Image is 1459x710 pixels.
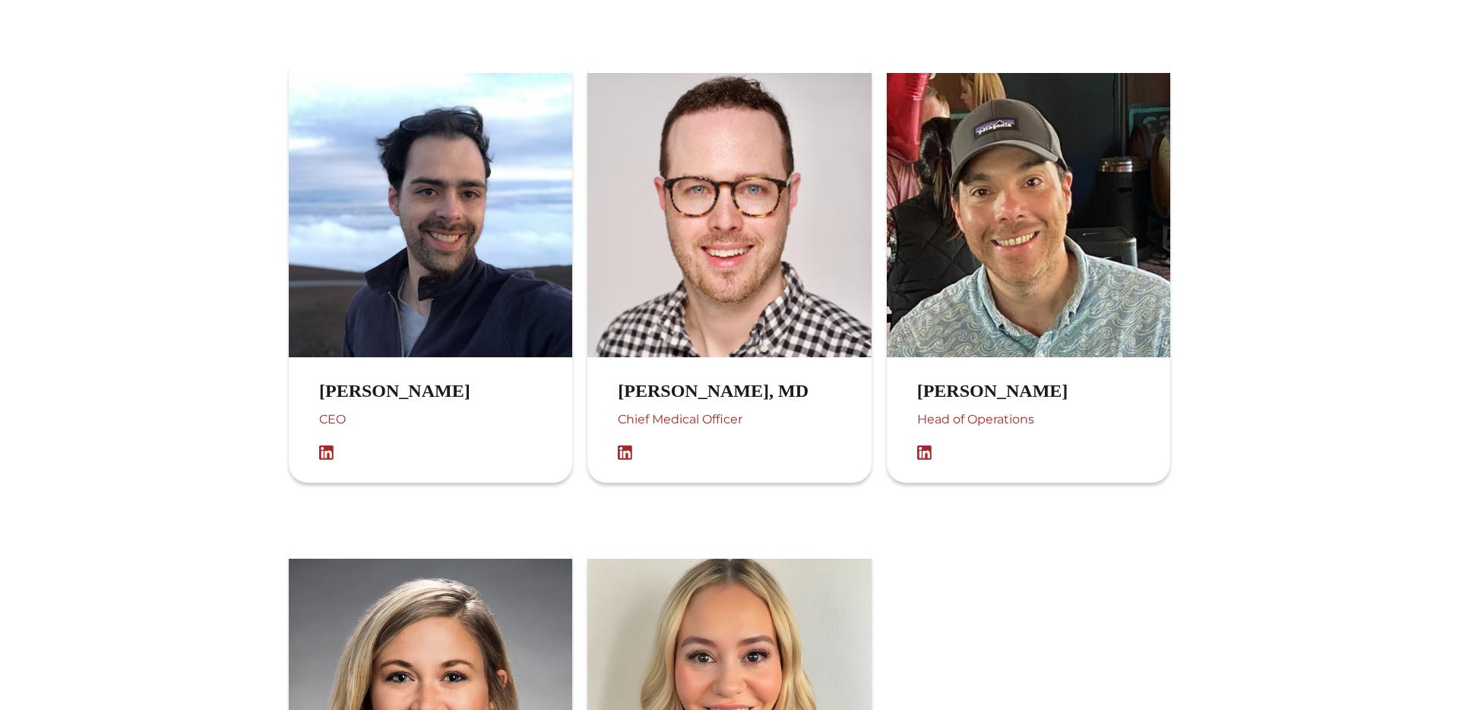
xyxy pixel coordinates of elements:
[917,409,1099,445] div: Head of Operations
[319,380,501,402] h3: [PERSON_NAME]
[618,380,839,402] h3: [PERSON_NAME], MD
[618,409,839,445] div: Chief Medical Officer
[319,409,501,445] div: CEO
[917,380,1099,402] h3: [PERSON_NAME]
